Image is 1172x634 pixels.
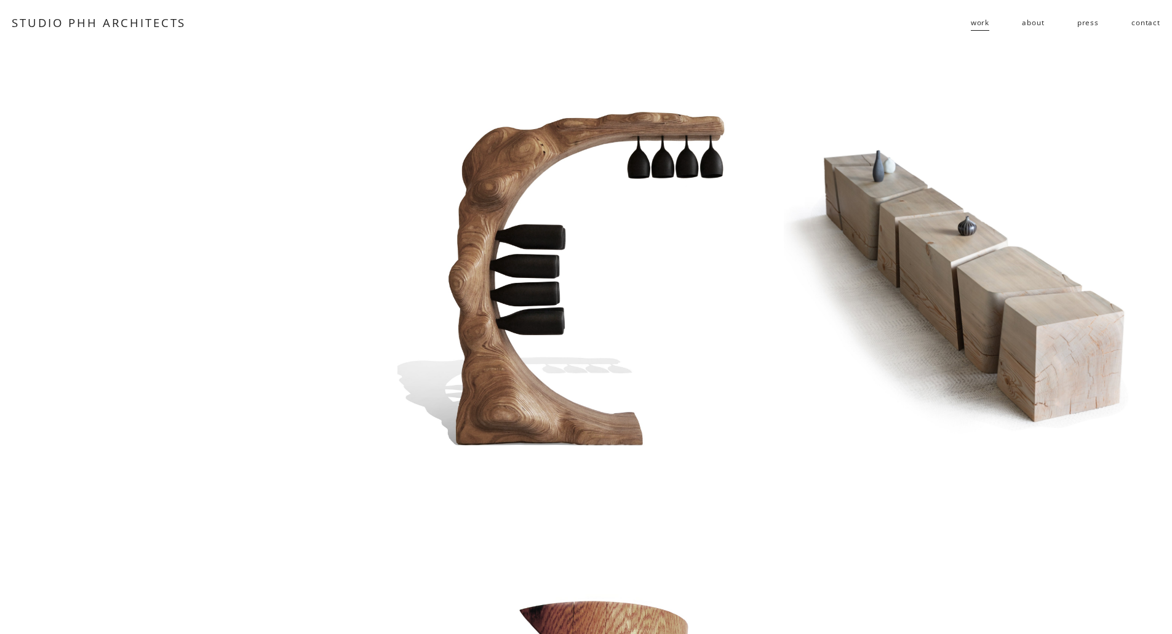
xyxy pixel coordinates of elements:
[1022,13,1044,33] a: about
[12,15,186,30] a: STUDIO PHH ARCHITECTS
[1077,13,1099,33] a: press
[971,14,989,31] span: work
[1131,13,1160,33] a: contact
[971,13,989,33] a: folder dropdown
